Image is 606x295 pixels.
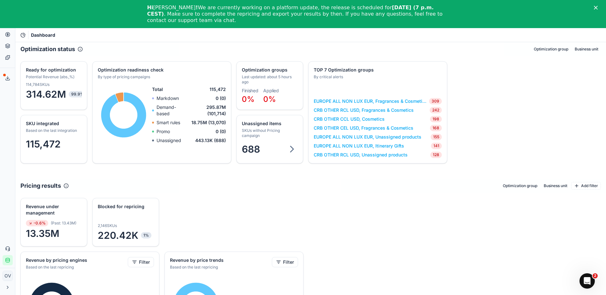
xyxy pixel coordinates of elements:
span: 155 [431,134,442,140]
span: Dashboard [31,32,55,38]
span: 314.62M [26,88,82,100]
div: TOP 7 Optimization groups [314,67,441,73]
button: Optimization group [500,182,540,190]
span: 443.13K (688) [195,137,226,144]
a: EUROPE ALL NON LUX EUR, Unassigned products [314,134,421,140]
div: Revenue by price trends [170,257,271,263]
span: 168 [430,125,442,131]
nav: breadcrumb [31,32,55,38]
button: Business unit [541,182,570,190]
dt: Applied [263,88,279,93]
button: OV [3,271,13,281]
div: Potential Revenue (abs.,%) [26,74,81,79]
span: 242 [430,107,442,113]
span: 0 (0) [216,128,226,135]
button: Business unit [572,45,601,53]
span: 2 [593,273,598,278]
div: Based on the last repricing [26,265,127,270]
div: Based on the last integration [26,128,81,133]
div: By type of pricing campaigns [98,74,225,79]
span: 18.75M (13,070) [191,119,226,126]
b: ! [196,4,198,11]
div: Ready for optimization [26,67,81,73]
span: 13.35M [26,228,82,239]
div: Optimization groups [242,67,296,73]
h2: Optimization status [20,45,75,54]
a: CRB OTHER CCL USD, Cosmetics [314,116,385,122]
span: 141 [431,143,442,149]
div: [PERSON_NAME] We are currently working on a platform update, the release is scheduled for . Make ... [147,4,449,24]
div: Last updated: about 5 hours ago [242,74,296,85]
b: [DATE] (7 p.m. CEST) [147,4,434,17]
span: 99.9% [69,91,87,97]
span: 115,472 [210,86,226,93]
a: EUROPE ALL NON LUX EUR, Itinerary Gifts [314,143,404,149]
p: Unassigned [157,137,181,144]
span: 114,784 SKUs [26,82,50,87]
span: 0% [242,95,255,104]
span: 688 [242,143,260,155]
span: 198 [430,116,442,122]
div: Revenue under management [26,203,81,216]
button: Filter [272,257,298,267]
a: EUROPE ALL NON LUX EUR, Fragrances & Cosmetics [314,98,426,104]
a: CRB OTHER RCL USD, Unassigned products [314,152,408,158]
span: -0.6% [26,220,48,226]
h2: Pricing results [20,181,61,190]
span: 295.87M (101,714) [188,104,226,117]
div: Unassigned items [242,120,296,127]
div: Based on the last repricing [170,265,271,270]
dt: Finished [242,88,258,93]
p: Markdown [157,95,179,102]
span: 115,472 [26,138,61,150]
span: 1% [141,232,151,238]
button: Filter [128,257,154,267]
span: Total [152,86,163,93]
button: Optimization group [531,45,571,53]
a: CRB OTHER RCL USD, Fragrances & Cosmetics [314,107,414,113]
div: Optimization readiness check [98,67,225,73]
p: Smart rules [157,119,180,126]
b: Hi [147,4,153,11]
div: SKUs without Pricing campaign [242,128,296,138]
span: 309 [429,98,442,104]
div: By critical alerts [314,74,441,79]
span: 0% [263,95,276,104]
div: Close [594,6,600,10]
a: CRB OTHER CEL USD, Fragrances & Cosmetics [314,125,413,131]
div: SKU integrated [26,120,81,127]
span: 0 (0) [216,95,226,102]
span: ( Past : 13.43M ) [51,221,76,226]
span: 220.42K [98,230,154,241]
span: 2,146 SKUs [98,223,117,228]
p: Demand-based [157,104,188,117]
span: OV [3,271,12,281]
p: Promo [157,128,170,135]
div: Blocked for repricing [98,203,152,210]
iframe: Intercom live chat [579,273,595,289]
div: Revenue by pricing engines [26,257,127,263]
span: 128 [430,152,442,158]
button: Add filter [571,182,601,190]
